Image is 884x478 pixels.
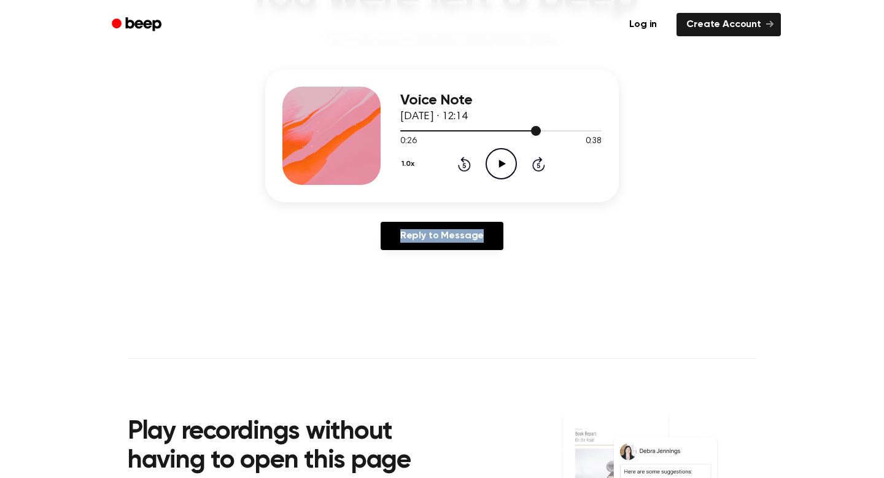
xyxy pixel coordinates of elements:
[400,135,416,148] span: 0:26
[677,13,781,36] a: Create Account
[103,13,173,37] a: Beep
[617,10,669,39] a: Log in
[586,135,602,148] span: 0:38
[400,92,602,109] h3: Voice Note
[128,418,459,476] h2: Play recordings without having to open this page
[400,111,468,122] span: [DATE] · 12:14
[400,154,419,174] button: 1.0x
[381,222,503,250] a: Reply to Message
